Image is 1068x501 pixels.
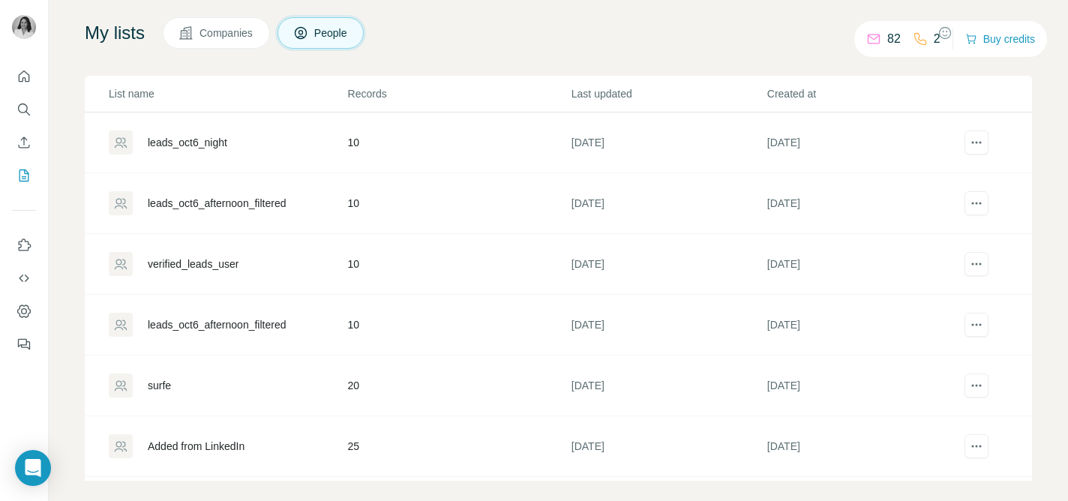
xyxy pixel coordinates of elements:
[348,86,570,101] p: Records
[347,416,571,477] td: 25
[148,135,227,150] div: leads_oct6_night
[12,298,36,325] button: Dashboard
[937,25,1032,40] button: Share feedback
[571,112,766,173] td: [DATE]
[12,162,36,189] button: My lists
[12,331,36,358] button: Feedback
[766,416,962,477] td: [DATE]
[964,191,988,215] button: actions
[571,86,766,101] p: Last updated
[347,234,571,295] td: 10
[934,30,940,48] p: 2
[85,21,145,45] h4: My lists
[766,173,962,234] td: [DATE]
[571,416,766,477] td: [DATE]
[148,378,171,393] div: surfe
[347,112,571,173] td: 10
[12,63,36,90] button: Quick start
[887,30,901,48] p: 82
[148,317,286,332] div: leads_oct6_afternoon_filtered
[148,196,286,211] div: leads_oct6_afternoon_filtered
[199,25,254,40] span: Companies
[964,313,988,337] button: actions
[964,373,988,397] button: actions
[766,234,962,295] td: [DATE]
[109,86,346,101] p: List name
[12,129,36,156] button: Enrich CSV
[571,173,766,234] td: [DATE]
[314,25,349,40] span: People
[12,96,36,123] button: Search
[766,355,962,416] td: [DATE]
[15,450,51,486] div: Open Intercom Messenger
[347,173,571,234] td: 10
[964,252,988,276] button: actions
[12,15,36,39] img: Avatar
[347,295,571,355] td: 10
[571,295,766,355] td: [DATE]
[148,439,244,454] div: Added from LinkedIn
[965,28,1035,49] button: Buy credits
[964,434,988,458] button: actions
[12,232,36,259] button: Use Surfe on LinkedIn
[766,295,962,355] td: [DATE]
[767,86,961,101] p: Created at
[148,256,238,271] div: verified_leads_user
[571,355,766,416] td: [DATE]
[12,265,36,292] button: Use Surfe API
[571,234,766,295] td: [DATE]
[766,112,962,173] td: [DATE]
[964,130,988,154] button: actions
[347,355,571,416] td: 20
